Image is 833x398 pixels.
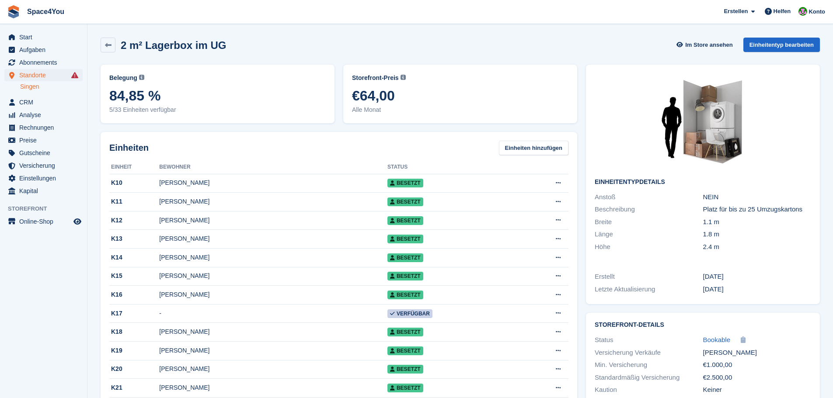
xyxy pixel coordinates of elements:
a: Im Store ansehen [675,38,736,52]
img: stora-icon-8386f47178a22dfd0bd8f6a31ec36ba5ce8667c1dd55bd0f319d3a0aa187defe.svg [7,5,20,18]
div: 1.8 m [703,229,811,239]
span: Storefront [8,204,87,213]
div: Anstoß [595,192,703,202]
div: K21 [109,383,159,392]
span: Besetzt [387,291,423,299]
div: K18 [109,327,159,336]
div: K12 [109,216,159,225]
div: 1.1 m [703,217,811,227]
span: Helfen [774,7,791,16]
div: [DATE] [703,284,811,294]
span: Standorte [19,69,72,81]
div: Standardmäßig Versicherung [595,373,703,383]
div: Keiner [703,385,811,395]
div: NEIN [703,192,811,202]
span: Rechnungen [19,121,72,134]
div: Höhe [595,242,703,252]
div: Letzte Aktualisierung [595,284,703,294]
h2: Storefront-Details [595,322,811,329]
div: K16 [109,290,159,299]
td: - [159,304,387,323]
div: [PERSON_NAME] [703,348,811,358]
div: €2.500,00 [703,373,811,383]
div: Erstellt [595,272,703,282]
a: Speisekarte [4,215,83,228]
span: CRM [19,96,72,108]
div: K15 [109,271,159,280]
h2: Einheitentypdetails [595,179,811,186]
span: Verfügbar [387,309,432,318]
div: Platz für bis zu 25 Umzugskartons [703,204,811,215]
a: menu [4,69,83,81]
span: €64,00 [352,88,568,104]
div: €1.000,00 [703,360,811,370]
div: [DATE] [703,272,811,282]
a: Bookable [703,335,731,345]
div: 2.4 m [703,242,811,252]
div: [PERSON_NAME] [159,364,387,374]
span: Abonnements [19,56,72,69]
span: Konto [809,7,825,16]
a: menu [4,44,83,56]
div: K14 [109,253,159,262]
span: Start [19,31,72,43]
span: Besetzt [387,197,423,206]
span: Besetzt [387,272,423,280]
div: [PERSON_NAME] [159,178,387,187]
div: K17 [109,309,159,318]
i: Es sind Fehler bei der Synchronisierung von Smart-Einträgen aufgetreten [71,72,78,79]
span: Analyse [19,109,72,121]
span: Im Store ansehen [685,41,732,49]
span: Besetzt [387,235,423,243]
span: Online-Shop [19,215,72,228]
div: Länge [595,229,703,239]
div: K10 [109,178,159,187]
span: Belegung [109,73,137,83]
div: [PERSON_NAME] [159,346,387,355]
div: Beschreibung [595,204,703,215]
span: Besetzt [387,179,423,187]
img: icon-info-grey-7440780725fd019a000dd9b08b2336e03edf1995a4989e88bcd33f0948082b44.svg [401,75,406,80]
img: Luca-André Talhoff [798,7,807,16]
a: Vorschau-Shop [72,216,83,227]
span: Alle Monat [352,105,568,114]
a: menu [4,172,83,184]
a: menu [4,121,83,134]
a: menu [4,185,83,197]
span: Gutscheine [19,147,72,159]
div: [PERSON_NAME] [159,253,387,262]
div: K20 [109,364,159,374]
div: Breite [595,217,703,227]
span: Besetzt [387,365,423,374]
a: menu [4,159,83,172]
span: Besetzt [387,384,423,392]
div: K19 [109,346,159,355]
span: Preise [19,134,72,146]
div: [PERSON_NAME] [159,290,387,299]
h2: 2 m² Lagerbox im UG [121,39,226,51]
div: [PERSON_NAME] [159,327,387,336]
span: 84,85 % [109,88,326,104]
a: menu [4,134,83,146]
span: Versicherung [19,159,72,172]
span: Besetzt [387,216,423,225]
div: [PERSON_NAME] [159,216,387,225]
div: Kaution [595,385,703,395]
th: Bewohner [159,160,387,174]
div: [PERSON_NAME] [159,197,387,206]
div: Versicherung Verkäufe [595,348,703,358]
span: Besetzt [387,346,423,355]
div: [PERSON_NAME] [159,383,387,392]
div: Min. Versicherung [595,360,703,370]
a: Einheiten hinzufügen [499,141,568,155]
div: Status [595,335,703,345]
a: menu [4,109,83,121]
span: Erstellen [724,7,748,16]
a: menu [4,96,83,108]
img: 2,0%20qm-sqft-unit.jpg [638,73,769,172]
th: Einheit [109,160,159,174]
th: Status [387,160,528,174]
a: menu [4,147,83,159]
span: 5/33 Einheiten verfügbar [109,105,326,114]
a: menu [4,56,83,69]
